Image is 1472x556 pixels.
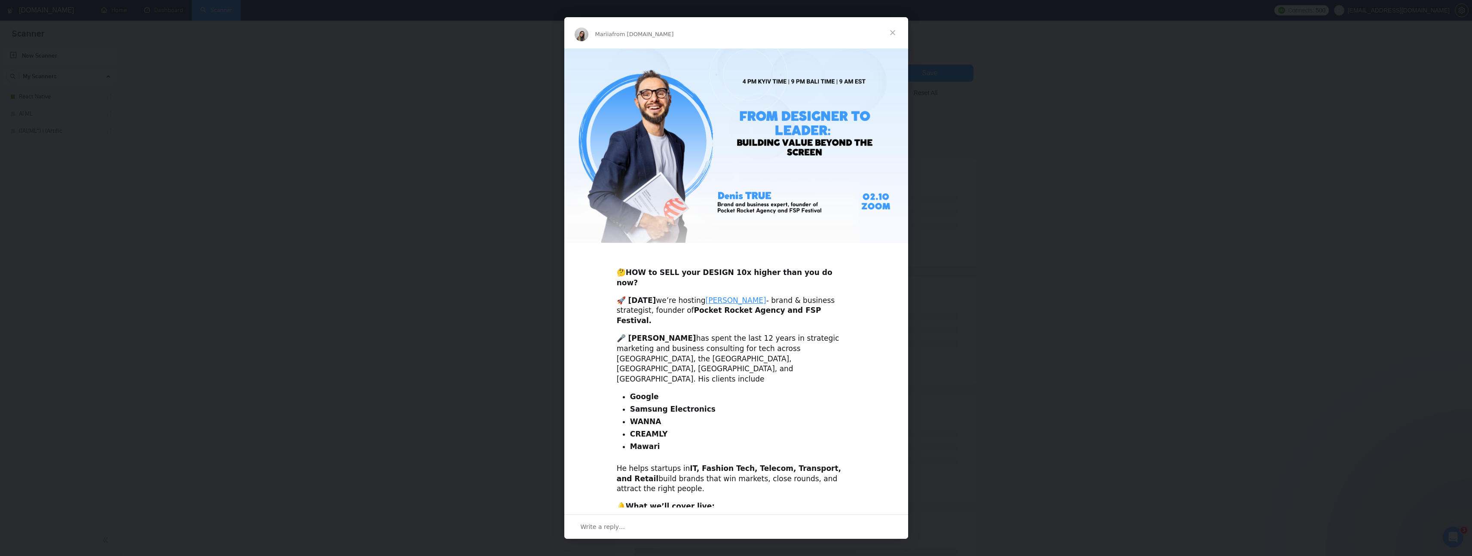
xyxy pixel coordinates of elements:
b: Pocket Rocket Agency and FSP Festival. [617,306,821,325]
div: we’re hosting - brand & business strategist, founder of [617,296,856,326]
div: Open conversation and reply [564,514,908,539]
b: Google [630,392,659,401]
b: 🔔What we’ll cover live: [617,502,715,510]
b: 🎤 [PERSON_NAME] [617,334,696,342]
span: Close [877,17,908,48]
b: WANNA [630,417,661,426]
b: IT, Fashion Tech, Telecom, Transport, and Retail [617,464,841,483]
b: CREAMLY [630,430,668,438]
b: 🚀 [DATE] [617,296,656,305]
b: Mawari [630,442,660,451]
div: has spent the last 12 years in strategic marketing and business consulting for tech across [GEOGR... [617,333,856,385]
span: Write a reply… [581,521,625,532]
div: 🤔 [617,257,856,288]
span: from [DOMAIN_NAME] [612,31,673,37]
b: HOW to SELL your DESIGN 10x higher than you do now? [617,268,832,287]
img: Profile image for Mariia [575,27,588,41]
div: He helps startups in build brands that win markets, close rounds, and attract the right people. [617,464,856,494]
b: Samsung Electronics [630,405,716,413]
span: Mariia [595,31,612,37]
a: [PERSON_NAME] [706,296,766,305]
